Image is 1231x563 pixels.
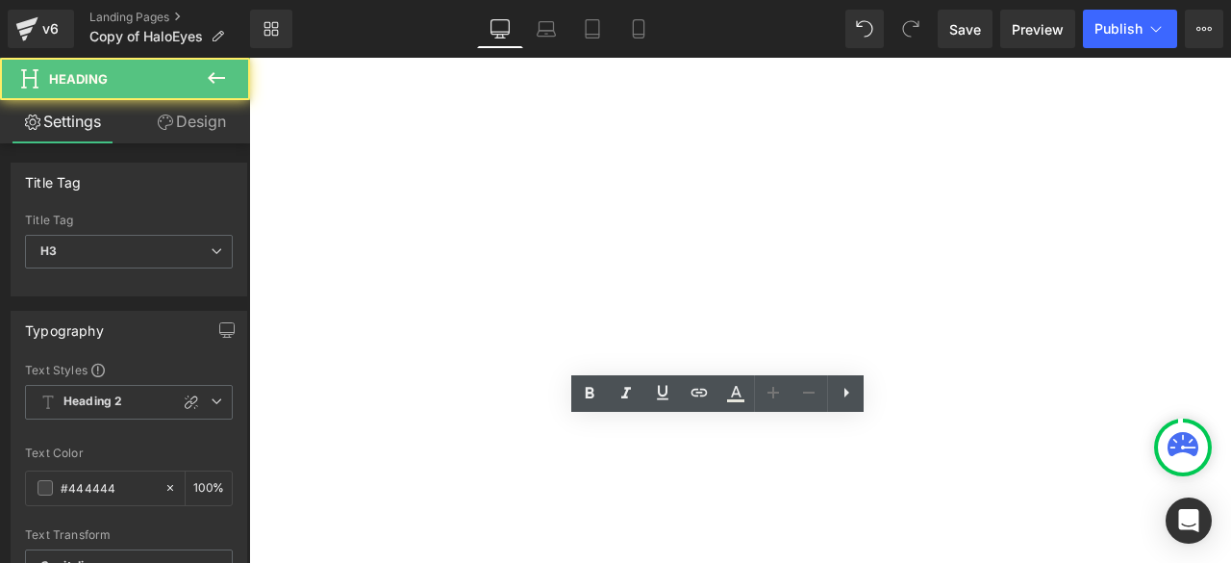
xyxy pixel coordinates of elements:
span: Publish [1094,21,1143,37]
button: Undo [845,10,884,48]
div: Typography [25,312,104,339]
div: v6 [38,16,63,41]
a: Laptop [523,10,569,48]
span: Heading [49,71,108,87]
div: Title Tag [25,214,233,227]
a: Landing Pages [89,10,250,25]
input: Color [61,477,155,499]
button: Redo [892,10,930,48]
b: Heading 2 [63,394,122,410]
span: Copy of HaloEyes [89,29,203,44]
span: Save [949,19,981,39]
div: Text Transform [25,528,233,542]
a: Preview [1000,10,1075,48]
a: Tablet [569,10,615,48]
a: New Library [250,10,292,48]
div: Open Intercom Messenger [1166,498,1212,544]
button: More [1185,10,1223,48]
div: Text Styles [25,362,233,377]
a: Desktop [477,10,523,48]
span: Preview [1012,19,1064,39]
div: % [186,472,232,505]
a: v6 [8,10,74,48]
button: Publish [1083,10,1177,48]
div: Title Tag [25,164,82,191]
b: H3 [40,243,57,258]
a: Mobile [615,10,662,48]
a: Design [129,100,254,143]
div: Text Color [25,447,233,460]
